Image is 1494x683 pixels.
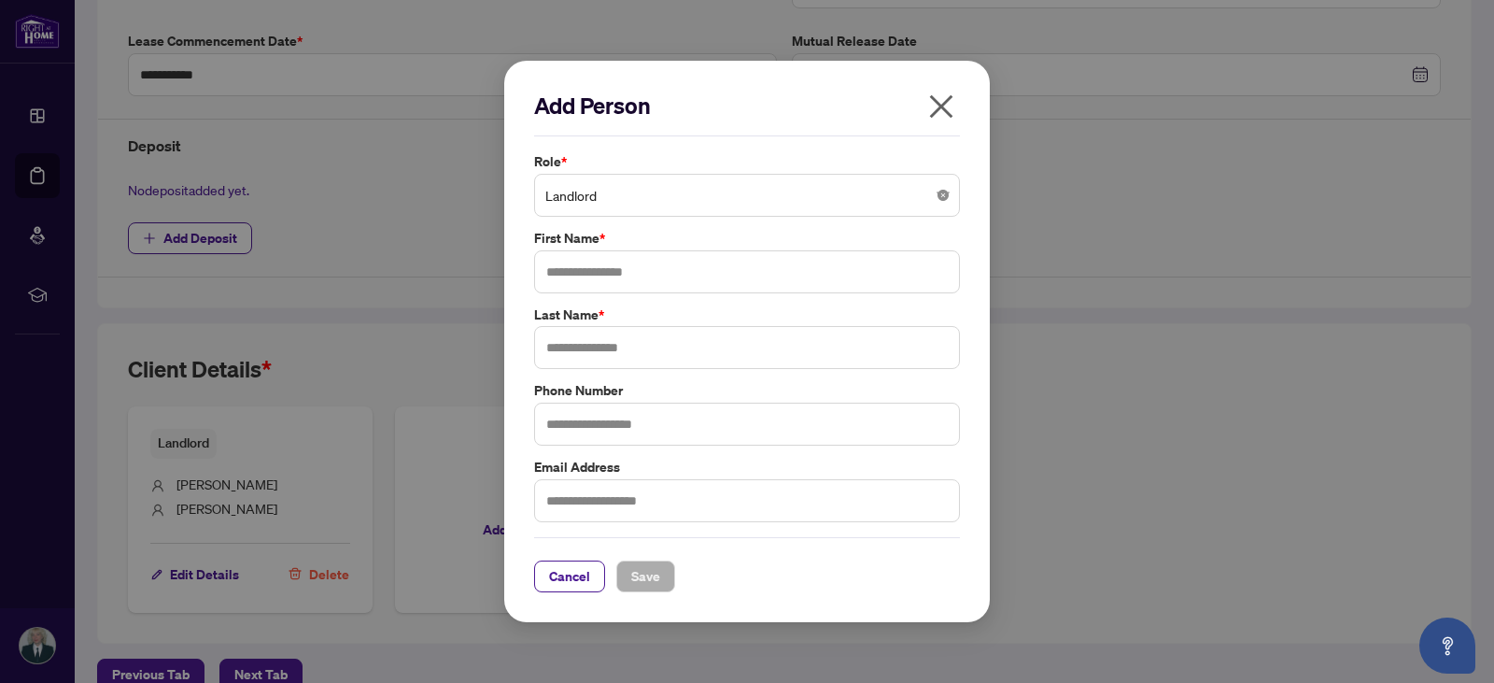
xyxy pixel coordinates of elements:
label: Email Address [534,457,960,477]
span: Cancel [549,562,590,591]
span: Landlord [545,178,949,213]
label: Last Name [534,305,960,325]
label: First Name [534,228,960,249]
label: Role [534,151,960,172]
span: close-circle [937,190,949,201]
button: Open asap [1419,618,1475,674]
button: Cancel [534,561,605,592]
span: close [926,92,956,121]
h2: Add Person [534,91,960,121]
button: Save [616,561,675,592]
label: Phone Number [534,380,960,401]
